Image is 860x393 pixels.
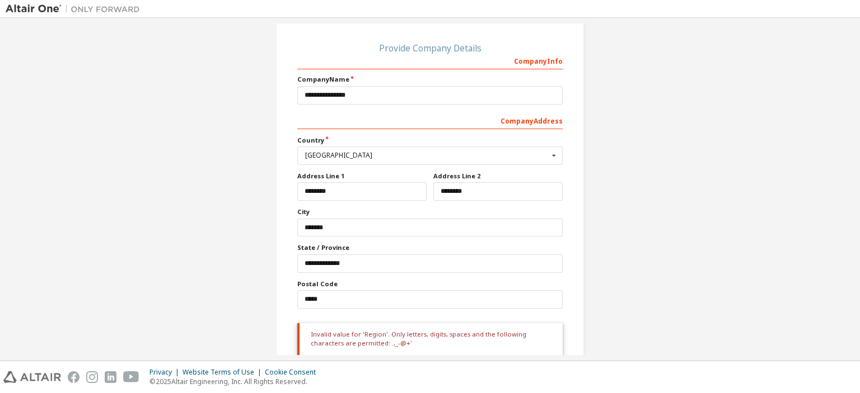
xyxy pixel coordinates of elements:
label: Address Line 2 [433,172,563,181]
img: instagram.svg [86,371,98,383]
label: Country [297,136,563,145]
div: Provide Company Details [297,45,563,51]
div: Privacy [149,368,183,377]
div: Cookie Consent [265,368,322,377]
label: Address Line 1 [297,172,427,181]
div: Invalid value for 'Region'. Only letters, digits, spaces and the following characters are permitt... [297,323,563,356]
p: © 2025 Altair Engineering, Inc. All Rights Reserved. [149,377,322,386]
img: altair_logo.svg [3,371,61,383]
img: Altair One [6,3,146,15]
label: Company Name [297,75,563,84]
img: facebook.svg [68,371,80,383]
div: [GEOGRAPHIC_DATA] [305,152,549,159]
div: Company Address [297,111,563,129]
div: Company Info [297,51,563,69]
label: Postal Code [297,280,563,288]
div: Website Terms of Use [183,368,265,377]
label: City [297,207,563,216]
img: linkedin.svg [105,371,116,383]
label: State / Province [297,243,563,252]
img: youtube.svg [123,371,139,383]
